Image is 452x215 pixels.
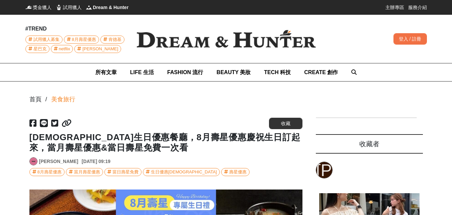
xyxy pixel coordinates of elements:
a: FASHION 流行 [167,63,203,81]
a: Avatar [29,157,37,165]
img: Dream & Hunter [86,4,92,11]
a: netflix [51,45,73,53]
a: 所有文章 [95,63,117,81]
img: 獎金獵人 [25,4,32,11]
a: 肯德基 [100,36,124,44]
button: 收藏 [269,118,302,129]
span: 收藏者 [359,140,379,148]
span: [PERSON_NAME] [82,45,118,53]
a: 星巴克 [25,45,50,53]
a: BEAUTY 美妝 [216,63,251,81]
span: netflix [59,45,70,53]
a: 試用獵人募集 [25,36,63,44]
a: 生日優惠[DEMOGRAPHIC_DATA] [143,168,220,176]
a: 當日壽星免費 [104,168,142,176]
div: 當日壽星免費 [112,168,139,176]
span: 8月壽星優惠 [72,36,96,43]
img: Avatar [30,158,37,165]
a: 8月壽星優惠 [64,36,99,44]
span: TECH 科技 [264,69,291,75]
a: [PERSON_NAME] [39,158,78,165]
span: 試用獵人 [63,4,82,11]
span: Dream & Hunter [93,4,129,11]
span: 星巴克 [33,45,47,53]
a: 當月壽星優惠 [66,168,103,176]
div: 首頁 [29,95,41,104]
span: 所有文章 [95,69,117,75]
a: [PERSON_NAME] [74,45,121,53]
a: 服務介紹 [408,4,427,11]
div: [DATE] 09:19 [82,158,110,165]
div: 登入 / 註冊 [393,33,427,45]
span: FASHION 流行 [167,69,203,75]
a: 試用獵人試用獵人 [56,4,82,11]
a: 壽星優惠 [221,168,250,176]
a: 獎金獵人獎金獵人 [25,4,52,11]
a: [PERSON_NAME] [316,162,333,178]
a: CREATE 創作 [304,63,338,81]
div: 生日優惠[DEMOGRAPHIC_DATA] [151,168,217,176]
img: Dream & Hunter [126,19,327,59]
div: 8月壽星優惠 [37,168,62,176]
a: 主辦專區 [385,4,404,11]
span: BEAUTY 美妝 [216,69,251,75]
a: 美食旅行 [51,95,75,104]
div: #TREND [25,25,126,33]
span: LIFE 生活 [130,69,154,75]
a: LIFE 生活 [130,63,154,81]
span: CREATE 創作 [304,69,338,75]
div: 壽星優惠 [229,168,247,176]
span: 試用獵人募集 [33,36,60,43]
a: TECH 科技 [264,63,291,81]
span: 獎金獵人 [33,4,52,11]
span: 肯德基 [108,36,121,43]
a: Dream & HunterDream & Hunter [86,4,129,11]
div: / [46,95,47,104]
div: 當月壽星優惠 [74,168,100,176]
img: 試用獵人 [56,4,62,11]
a: 8月壽星優惠 [29,168,65,176]
h1: [DEMOGRAPHIC_DATA]生日優惠餐廳，8月壽星優惠慶祝生日訂起來，當月壽星優惠&當日壽星免費一次看 [29,132,302,153]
